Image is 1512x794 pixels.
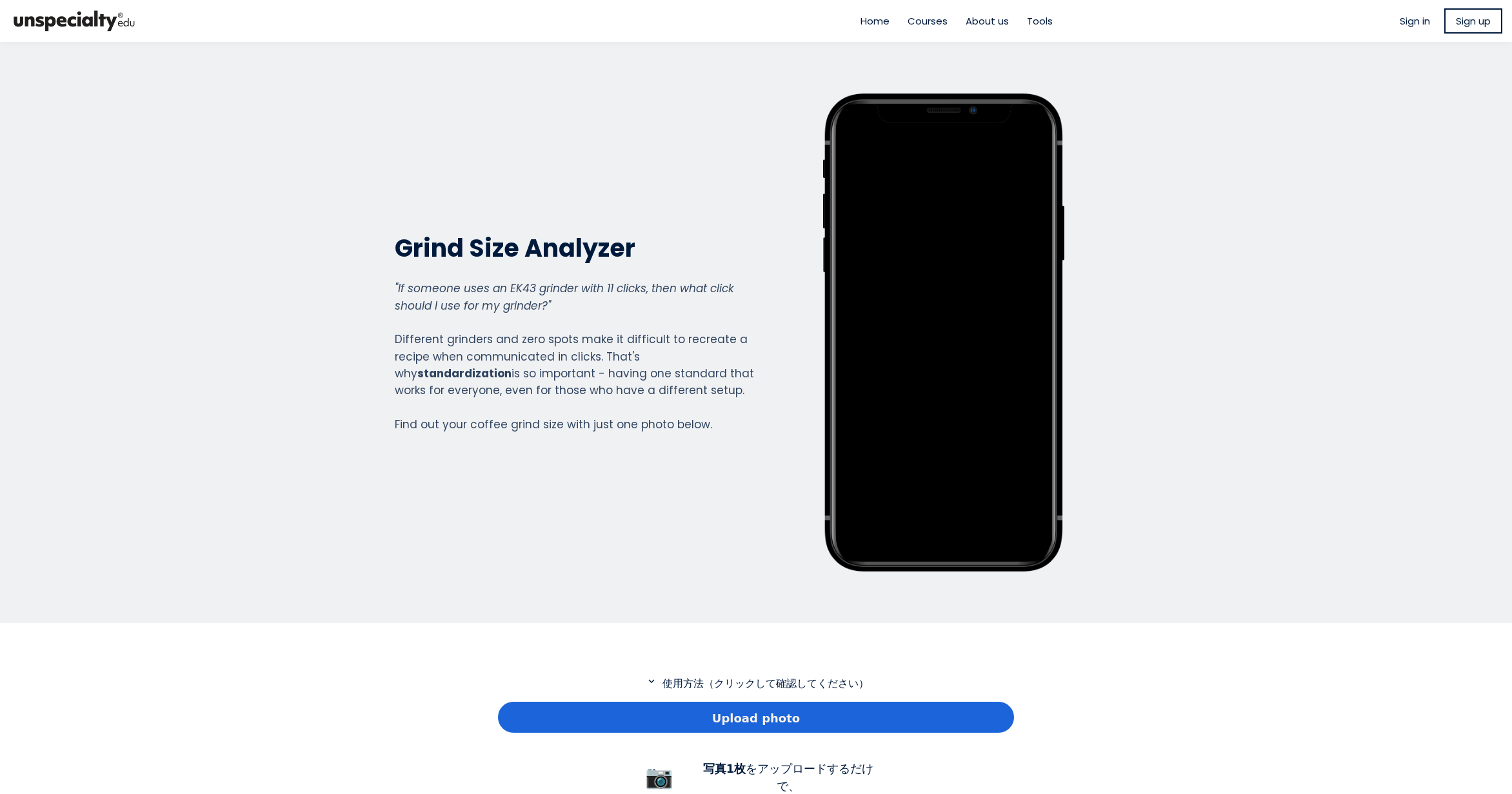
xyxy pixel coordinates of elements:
a: About us [966,14,1009,28]
strong: standardization [417,366,512,381]
em: "If someone uses an EK43 grinder with 11 clicks, then what click should I use for my grinder?" [395,281,734,313]
span: Upload photo [712,710,800,727]
h2: Grind Size Analyzer [395,232,755,264]
a: Sign up [1444,8,1502,34]
b: 写真1枚 [703,762,746,775]
img: bc390a18feecddb333977e298b3a00a1.png [10,5,139,37]
div: Different grinders and zero spots make it difficult to recreate a recipe when communicated in cli... [395,280,755,433]
span: Sign up [1456,14,1491,28]
a: Courses [908,14,948,28]
a: Tools [1027,14,1053,28]
mat-icon: expand_more [644,675,659,687]
a: Home [860,14,890,28]
a: Sign in [1400,14,1430,28]
p: 使用方法（クリックして確認してください） [498,675,1014,691]
span: 📷 [645,764,673,789]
